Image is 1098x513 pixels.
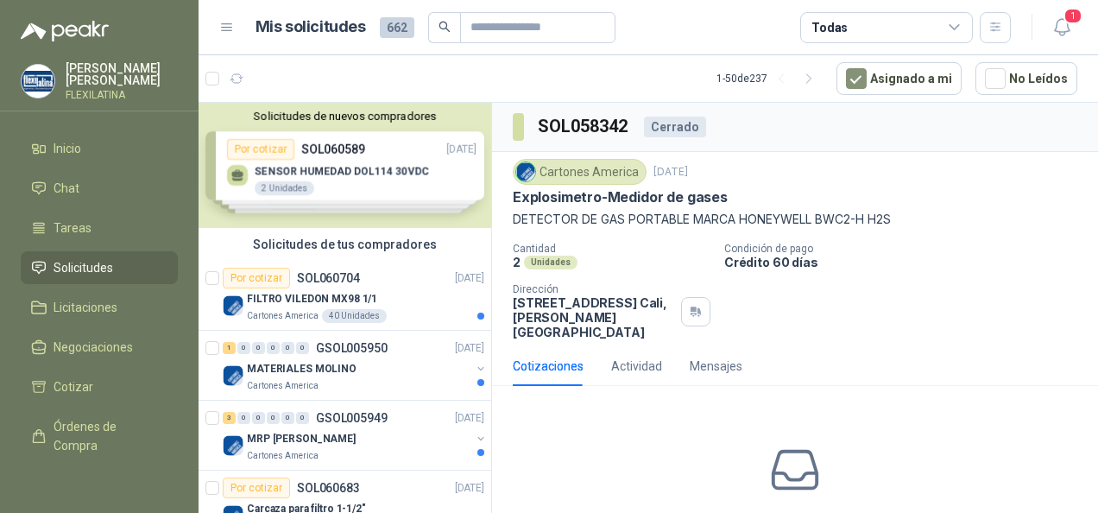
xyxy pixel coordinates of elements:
div: Por cotizar [223,478,290,498]
button: Solicitudes de nuevos compradores [205,110,484,123]
a: Tareas [21,212,178,244]
img: Company Logo [223,365,243,386]
button: 1 [1046,12,1077,43]
a: Inicio [21,132,178,165]
span: Inicio [54,139,81,158]
div: Todas [811,18,848,37]
div: Solicitudes de nuevos compradoresPor cotizarSOL060589[DATE] SENSOR HUMEDAD DOL114 30VDC2 Unidades... [199,103,491,228]
a: 1 0 0 0 0 0 GSOL005950[DATE] Company LogoMATERIALES MOLINOCartones America [223,338,488,393]
h1: Mis solicitudes [256,15,366,40]
p: Dirección [513,283,674,295]
p: [DATE] [653,164,688,180]
p: [DATE] [455,270,484,287]
div: 0 [252,342,265,354]
div: 3 [223,412,236,424]
div: Actividad [611,357,662,376]
div: 0 [296,412,309,424]
span: Licitaciones [54,298,117,317]
p: [DATE] [455,480,484,497]
h3: SOL058342 [538,113,630,140]
p: Cartones America [247,309,319,323]
div: 40 Unidades [322,309,387,323]
span: Tareas [54,218,91,237]
div: Solicitudes de tus compradores [199,228,491,261]
p: [PERSON_NAME] [PERSON_NAME] [66,62,178,86]
span: Chat [54,179,79,198]
a: Por cotizarSOL060704[DATE] Company LogoFILTRO VILEDON MX98 1/1Cartones America40 Unidades [199,261,491,331]
a: Órdenes de Compra [21,410,178,462]
p: Condición de pago [724,243,1091,255]
p: [DATE] [455,410,484,427]
p: GSOL005950 [316,342,388,354]
div: Cotizaciones [513,357,584,376]
div: 1 - 50 de 237 [716,65,823,92]
a: Remisiones [21,469,178,502]
div: 0 [281,412,294,424]
div: 0 [296,342,309,354]
img: Company Logo [22,65,54,98]
a: Licitaciones [21,291,178,324]
div: 0 [237,412,250,424]
p: Explosimetro-Medidor de gases [513,188,728,206]
img: Logo peakr [21,21,109,41]
div: 0 [267,412,280,424]
a: Negociaciones [21,331,178,364]
span: 662 [380,17,414,38]
span: Solicitudes [54,258,113,277]
p: GSOL005949 [316,412,388,424]
div: Mensajes [690,357,742,376]
div: 0 [252,412,265,424]
div: Por cotizar [223,268,290,288]
p: SOL060704 [297,272,360,284]
a: Cotizar [21,370,178,403]
div: Cartones America [513,159,647,185]
div: 0 [281,342,294,354]
p: 2 [513,255,521,269]
span: search [439,21,451,33]
div: Cerrado [644,117,706,137]
p: Cartones America [247,449,319,463]
p: Crédito 60 días [724,255,1091,269]
img: Company Logo [223,295,243,316]
p: FLEXILATINA [66,90,178,100]
p: [DATE] [455,340,484,357]
div: 1 [223,342,236,354]
img: Company Logo [223,435,243,456]
button: Asignado a mi [836,62,962,95]
span: Negociaciones [54,338,133,357]
a: 3 0 0 0 0 0 GSOL005949[DATE] Company LogoMRP [PERSON_NAME]Cartones America [223,408,488,463]
a: Solicitudes [21,251,178,284]
p: Cartones America [247,379,319,393]
div: Unidades [524,256,577,269]
span: 1 [1063,8,1082,24]
a: Chat [21,172,178,205]
p: DETECTOR DE GAS PORTABLE MARCA HONEYWELL BWC2-H H2S [513,210,1077,229]
div: 0 [267,342,280,354]
p: MRP [PERSON_NAME] [247,431,356,447]
p: SOL060683 [297,482,360,494]
button: No Leídos [975,62,1077,95]
span: Cotizar [54,377,93,396]
img: Company Logo [516,162,535,181]
p: MATERIALES MOLINO [247,361,357,377]
span: Órdenes de Compra [54,417,161,455]
p: FILTRO VILEDON MX98 1/1 [247,291,377,307]
p: Cantidad [513,243,710,255]
div: 0 [237,342,250,354]
p: [STREET_ADDRESS] Cali , [PERSON_NAME][GEOGRAPHIC_DATA] [513,295,674,339]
